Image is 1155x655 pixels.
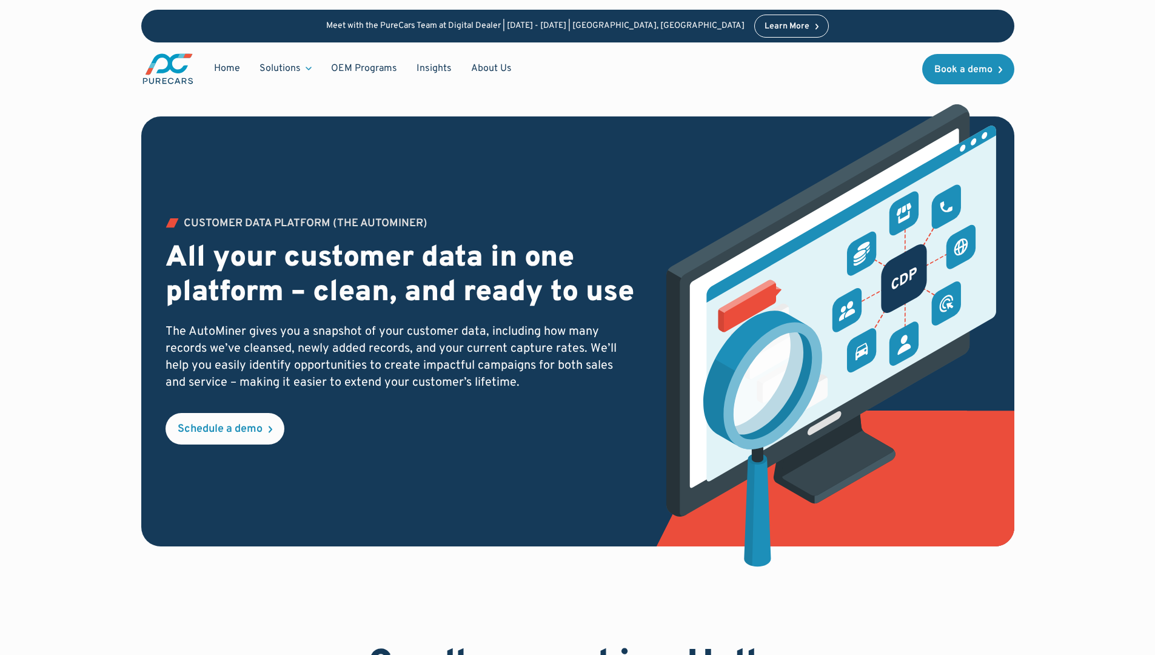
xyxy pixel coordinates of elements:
[166,413,284,445] a: Schedule a demo
[141,52,195,86] a: main
[407,57,461,80] a: Insights
[326,21,745,32] p: Meet with the PureCars Team at Digital Dealer | [DATE] - [DATE] | [GEOGRAPHIC_DATA], [GEOGRAPHIC_...
[166,241,635,311] h2: All your customer data in one platform – clean, and ready to use
[922,54,1014,84] a: Book a demo
[184,218,427,229] div: Customer Data PLATFORM (The Autominer)
[250,57,321,80] div: Solutions
[765,22,809,31] div: Learn More
[259,62,301,75] div: Solutions
[178,424,263,435] div: Schedule a demo
[934,65,993,75] div: Book a demo
[754,15,829,38] a: Learn More
[204,57,250,80] a: Home
[652,104,996,594] img: customer data platform illustration
[321,57,407,80] a: OEM Programs
[461,57,521,80] a: About Us
[166,323,635,391] p: The AutoMiner gives you a snapshot of your customer data, including how many records we’ve cleans...
[141,52,195,86] img: purecars logo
